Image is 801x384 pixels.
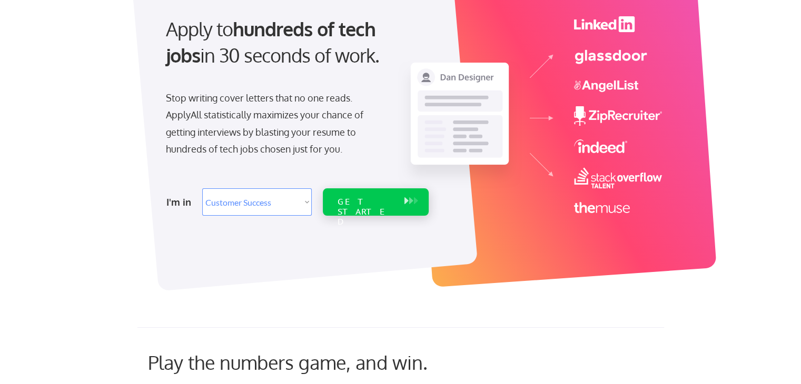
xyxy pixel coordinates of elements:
[166,89,382,158] div: Stop writing cover letters that no one reads. ApplyAll statistically maximizes your chance of get...
[166,17,380,67] strong: hundreds of tech jobs
[166,16,424,69] div: Apply to in 30 seconds of work.
[166,194,196,210] div: I'm in
[338,197,394,227] div: GET STARTED
[148,351,474,373] div: Play the numbers game, and win.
